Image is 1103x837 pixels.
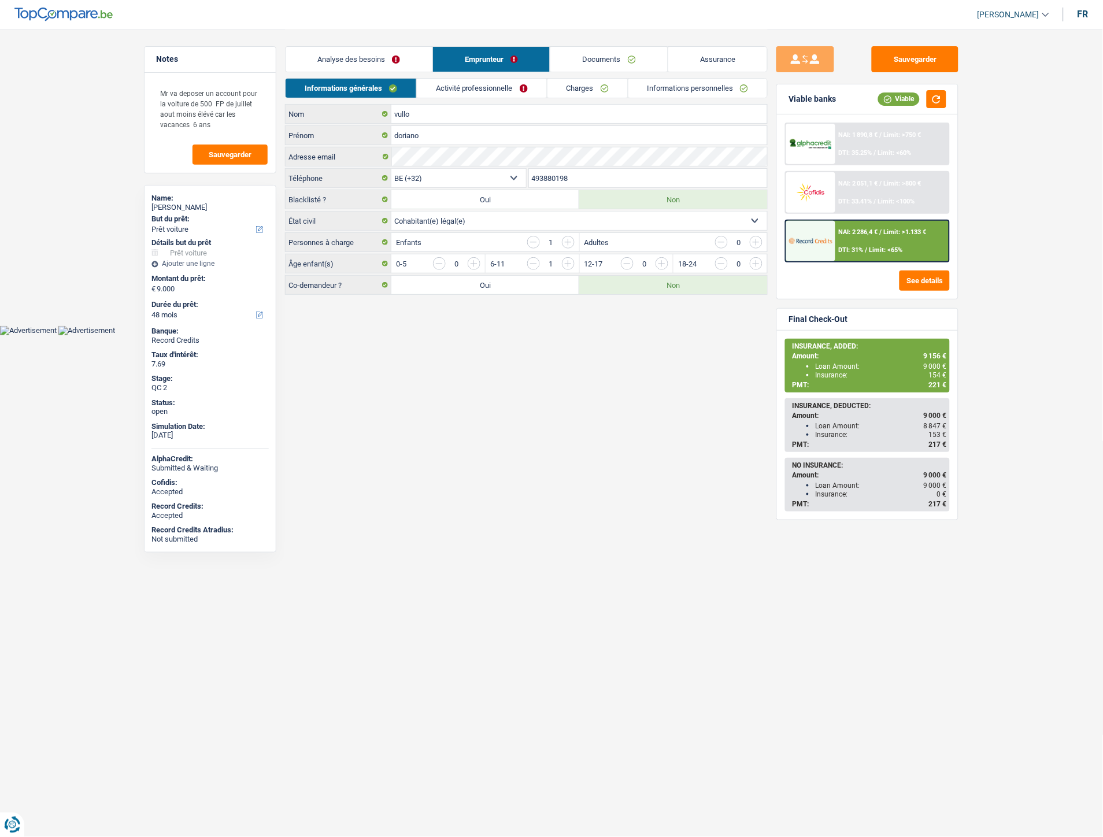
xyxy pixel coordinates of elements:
label: Téléphone [286,169,391,187]
div: NO INSURANCE: [792,461,946,469]
span: 9 156 € [923,352,946,360]
a: Assurance [668,47,768,72]
img: AlphaCredit [789,138,832,151]
label: Prénom [286,126,391,145]
span: 9 000 € [923,471,946,479]
span: NAI: 1 890,8 € [839,131,878,139]
div: PMT: [792,440,946,449]
label: Personnes à charge [286,233,391,251]
div: Amount: [792,471,946,479]
span: [PERSON_NAME] [978,10,1039,20]
a: [PERSON_NAME] [968,5,1049,24]
img: Record Credits [789,230,832,251]
div: Taux d'intérêt: [151,350,269,360]
div: Insurance: [815,431,946,439]
button: Sauvegarder [193,145,268,165]
button: Sauvegarder [872,46,958,72]
span: 9 000 € [923,362,946,371]
a: Analyse des besoins [286,47,432,72]
div: Record Credits [151,336,269,345]
div: INSURANCE, ADDED: [792,342,946,350]
div: Record Credits: [151,502,269,511]
div: Viable banks [789,94,836,104]
span: € [151,284,156,294]
span: 154 € [928,371,946,379]
label: Nom [286,105,391,123]
img: TopCompare Logo [14,8,113,21]
div: Insurance: [815,371,946,379]
label: 0-5 [396,260,406,268]
div: fr [1078,9,1089,20]
div: Loan Amount: [815,482,946,490]
input: 401020304 [529,169,768,187]
div: 0 [734,239,744,246]
div: Record Credits Atradius: [151,525,269,535]
label: Non [579,190,767,209]
div: Name: [151,194,269,203]
span: Limit: <65% [869,246,903,254]
span: Limit: >1.133 € [884,228,927,236]
label: Non [579,276,767,294]
span: 217 € [928,440,946,449]
span: 0 € [937,490,946,498]
div: Détails but du prêt [151,238,269,247]
label: Enfants [396,239,421,246]
div: Loan Amount: [815,362,946,371]
a: Informations générales [286,79,416,98]
a: Informations personnelles [628,79,768,98]
span: DTI: 35.25% [839,149,872,157]
div: open [151,407,269,416]
a: Activité professionnelle [417,79,547,98]
div: Accepted [151,511,269,520]
div: PMT: [792,500,946,508]
div: Simulation Date: [151,422,269,431]
span: 153 € [928,431,946,439]
div: Stage: [151,374,269,383]
label: But du prêt: [151,214,267,224]
span: 8 847 € [923,422,946,430]
div: QC 2 [151,383,269,392]
div: Final Check-Out [789,314,847,324]
span: 217 € [928,500,946,508]
label: Oui [391,190,579,209]
span: 9 000 € [923,482,946,490]
span: Sauvegarder [209,151,251,158]
span: NAI: 2 051,1 € [839,180,878,187]
span: / [880,228,882,236]
div: PMT: [792,381,946,389]
span: Limit: >800 € [884,180,921,187]
div: Submitted & Waiting [151,464,269,473]
label: État civil [286,212,391,230]
div: 0 [451,260,462,268]
span: Limit: >750 € [884,131,921,139]
span: DTI: 31% [839,246,864,254]
label: Âge enfant(s) [286,254,391,273]
div: AlphaCredit: [151,454,269,464]
img: Cofidis [789,182,832,203]
span: Limit: <100% [878,198,915,205]
img: Advertisement [58,326,115,335]
a: Documents [550,47,668,72]
div: Viable [878,92,920,105]
label: Blacklisté ? [286,190,391,209]
div: [DATE] [151,431,269,440]
span: / [874,198,876,205]
div: INSURANCE, DEDUCTED: [792,402,946,410]
span: / [880,180,882,187]
span: / [865,246,868,254]
h5: Notes [156,54,264,64]
label: Durée du prêt: [151,300,267,309]
a: Emprunteur [433,47,550,72]
div: Banque: [151,327,269,336]
div: 7.69 [151,360,269,369]
span: / [874,149,876,157]
div: Loan Amount: [815,422,946,430]
div: Accepted [151,487,269,497]
button: See details [900,271,950,291]
div: [PERSON_NAME] [151,203,269,212]
div: Cofidis: [151,478,269,487]
div: Amount: [792,352,946,360]
label: Oui [391,276,579,294]
label: Adultes [584,239,609,246]
span: 221 € [928,381,946,389]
